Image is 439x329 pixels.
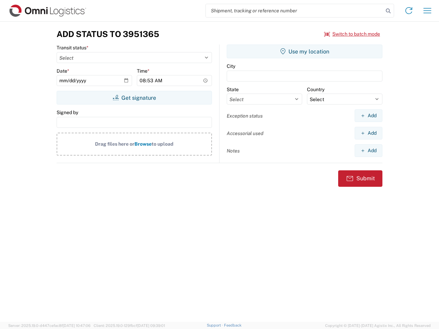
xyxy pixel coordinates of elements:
[57,109,78,115] label: Signed by
[94,324,165,328] span: Client: 2025.19.0-129fbcf
[324,28,380,40] button: Switch to batch mode
[57,45,88,51] label: Transit status
[224,323,241,327] a: Feedback
[227,148,240,154] label: Notes
[227,86,239,93] label: State
[307,86,324,93] label: Country
[227,113,263,119] label: Exception status
[137,324,165,328] span: [DATE] 09:39:01
[8,324,91,328] span: Server: 2025.19.0-d447cefac8f
[355,109,382,122] button: Add
[338,170,382,187] button: Submit
[207,323,224,327] a: Support
[57,29,159,39] h3: Add Status to 3951365
[355,127,382,139] button: Add
[227,130,263,136] label: Accessorial used
[227,63,235,69] label: City
[355,144,382,157] button: Add
[206,4,383,17] input: Shipment, tracking or reference number
[95,141,134,147] span: Drag files here or
[57,68,69,74] label: Date
[152,141,174,147] span: to upload
[63,324,91,328] span: [DATE] 10:47:06
[325,322,431,329] span: Copyright © [DATE]-[DATE] Agistix Inc., All Rights Reserved
[137,68,150,74] label: Time
[57,91,212,105] button: Get signature
[134,141,152,147] span: Browse
[227,45,382,58] button: Use my location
